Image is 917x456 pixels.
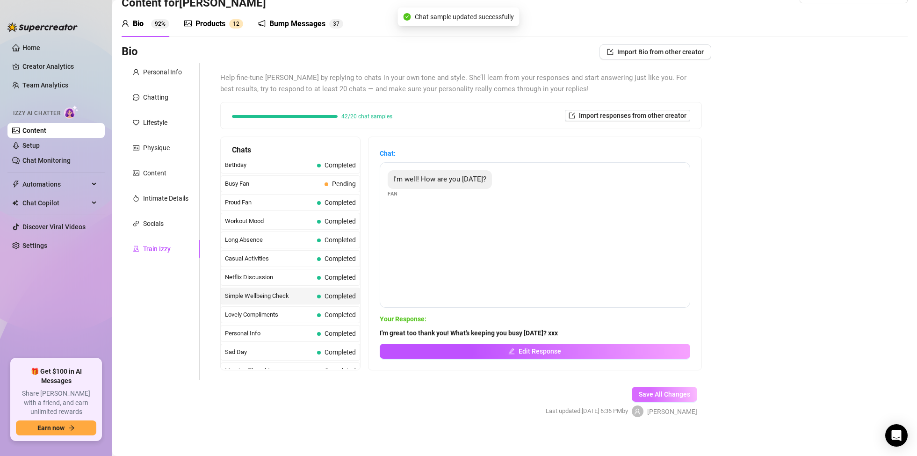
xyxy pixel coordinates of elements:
span: Proud Fan [225,198,313,207]
strong: I'm great too thank you! What's keeping you busy [DATE]? xxx [380,329,558,337]
strong: Chat: [380,150,396,157]
span: arrow-right [68,425,75,431]
span: 🎁 Get $100 in AI Messages [16,367,96,385]
span: Personal Info [225,329,313,338]
span: Lovely Compliments [225,310,313,319]
span: check-circle [404,13,411,21]
span: 2 [236,21,239,27]
span: Save All Changes [639,391,690,398]
img: AI Chatter [64,105,79,119]
div: Products [195,18,225,29]
span: Completed [325,292,356,300]
span: Izzy AI Chatter [13,109,60,118]
a: Discover Viral Videos [22,223,86,231]
div: Personal Info [143,67,182,77]
span: Pending [332,180,356,188]
span: Completed [325,255,356,262]
div: Intimate Details [143,193,188,203]
a: Team Analytics [22,81,68,89]
h3: Bio [122,44,138,59]
a: Chat Monitoring [22,157,71,164]
span: Completed [325,217,356,225]
span: user [133,69,139,75]
button: Import Bio from other creator [599,44,711,59]
button: Save All Changes [632,387,697,402]
sup: 92% [151,19,169,29]
a: Creator Analytics [22,59,97,74]
span: user [634,408,641,415]
span: Completed [325,274,356,281]
div: Content [143,168,166,178]
span: Chat sample updated successfully [415,12,514,22]
button: Edit Response [380,344,690,359]
span: message [133,94,139,101]
a: Home [22,44,40,51]
a: Setup [22,142,40,149]
span: [PERSON_NAME] [647,406,697,417]
img: Chat Copilot [12,200,18,206]
div: Physique [143,143,170,153]
span: experiment [133,246,139,252]
span: Import Bio from other creator [617,48,704,56]
span: 42/20 chat samples [341,114,392,119]
div: Bio [133,18,144,29]
span: Chats [232,144,251,156]
span: Help fine-tune [PERSON_NAME] by replying to chats in your own tone and style. She’ll learn from y... [220,72,702,94]
span: link [133,220,139,227]
div: Socials [143,218,164,229]
span: Fan [388,190,398,198]
span: 1 [233,21,236,27]
span: Morning Thoughts [225,366,313,376]
span: Earn now [37,424,65,432]
span: Completed [325,199,356,206]
span: Edit Response [519,347,561,355]
span: Share [PERSON_NAME] with a friend, and earn unlimited rewards [16,389,96,417]
div: Bump Messages [269,18,325,29]
div: Chatting [143,92,168,102]
sup: 37 [329,19,343,29]
span: Casual Activities [225,254,313,263]
span: idcard [133,145,139,151]
span: thunderbolt [12,181,20,188]
div: Train Izzy [143,244,171,254]
span: picture [133,170,139,176]
span: Completed [325,236,356,244]
button: Earn nowarrow-right [16,420,96,435]
span: fire [133,195,139,202]
button: Import responses from other creator [565,110,690,121]
span: user [122,20,129,27]
span: Last updated: [DATE] 6:36 PM by [546,406,628,416]
span: Completed [325,330,356,337]
sup: 12 [229,19,243,29]
span: import [569,112,575,119]
span: edit [508,348,515,355]
span: Completed [325,161,356,169]
span: Sad Day [225,347,313,357]
span: Workout Mood [225,217,313,226]
a: Settings [22,242,47,249]
span: Completed [325,348,356,356]
span: heart [133,119,139,126]
span: picture [184,20,192,27]
span: Busy Fan [225,179,321,188]
span: Completed [325,367,356,375]
span: import [607,49,614,55]
span: Long Absence [225,235,313,245]
span: Completed [325,311,356,318]
span: Netflix Discussion [225,273,313,282]
span: Automations [22,177,89,192]
strong: Your Response: [380,315,426,323]
img: logo-BBDzfeDw.svg [7,22,78,32]
span: notification [258,20,266,27]
span: I'm well! How are you [DATE]? [393,175,486,183]
div: Lifestyle [143,117,167,128]
span: 7 [336,21,339,27]
span: Birthday [225,160,313,170]
span: Chat Copilot [22,195,89,210]
a: Content [22,127,46,134]
span: Import responses from other creator [579,112,686,119]
span: Simple Wellbeing Check [225,291,313,301]
div: Open Intercom Messenger [885,424,908,447]
span: 3 [333,21,336,27]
